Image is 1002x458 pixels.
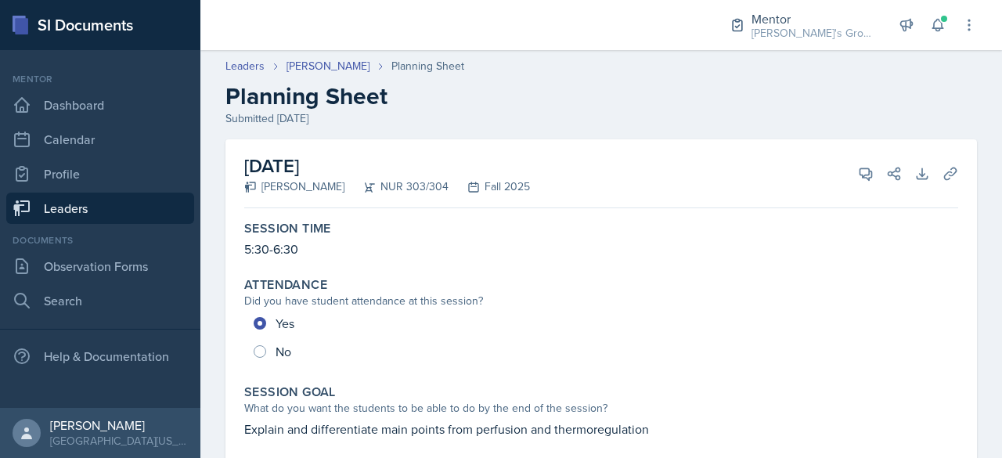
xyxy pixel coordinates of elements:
a: Leaders [6,193,194,224]
div: [GEOGRAPHIC_DATA][US_STATE] in [GEOGRAPHIC_DATA] [50,433,188,449]
p: 5:30-6:30 [244,240,958,258]
div: Mentor [751,9,877,28]
div: Did you have student attendance at this session? [244,293,958,309]
label: Session Time [244,221,331,236]
a: Observation Forms [6,251,194,282]
div: Help & Documentation [6,341,194,372]
div: [PERSON_NAME] [244,179,344,195]
a: Leaders [225,58,265,74]
div: Planning Sheet [391,58,464,74]
div: Submitted [DATE] [225,110,977,127]
label: Attendance [244,277,327,293]
h2: [DATE] [244,152,530,180]
div: [PERSON_NAME]'s Groups / Fall 2025 [751,25,877,41]
div: [PERSON_NAME] [50,417,188,433]
div: Fall 2025 [449,179,530,195]
div: What do you want the students to be able to do by the end of the session? [244,400,958,417]
h2: Planning Sheet [225,82,977,110]
label: Session Goal [244,384,336,400]
a: Dashboard [6,89,194,121]
a: Profile [6,158,194,189]
div: NUR 303/304 [344,179,449,195]
div: Mentor [6,72,194,86]
a: Search [6,285,194,316]
a: [PERSON_NAME] [287,58,369,74]
div: Documents [6,233,194,247]
a: Calendar [6,124,194,155]
p: Explain and differentiate main points from perfusion and thermoregulation [244,420,958,438]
